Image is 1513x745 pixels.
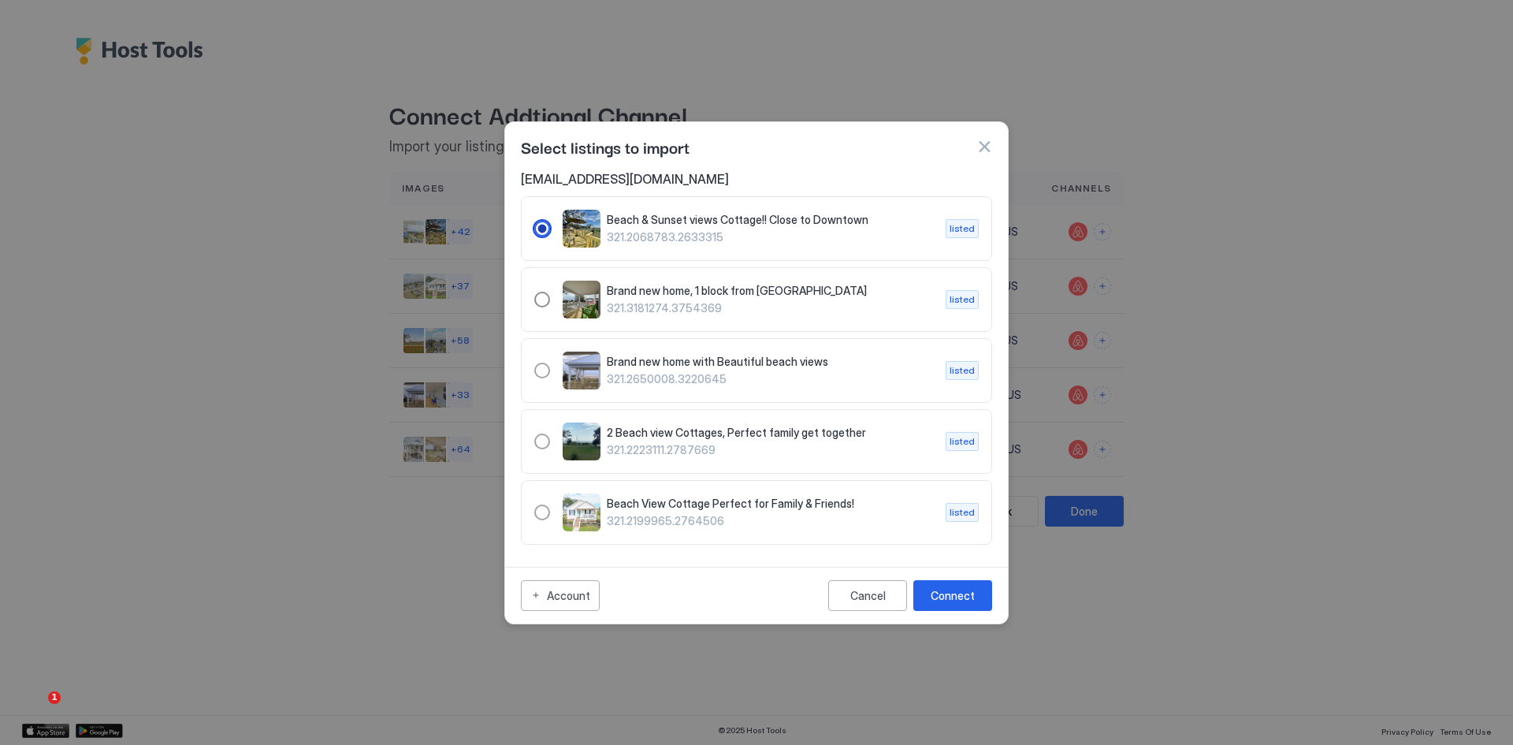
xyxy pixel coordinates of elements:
[913,580,992,611] button: Connect
[534,210,979,248] div: 321.2068783.2633315
[950,222,975,236] span: listed
[607,514,933,528] span: 321.2199965.2764506
[534,494,979,531] div: RadioGroup
[607,230,933,244] span: 321.2068783.2633315
[850,589,886,602] div: Cancel
[607,213,933,227] span: Beach & Sunset views Cottage!! Close to Downtown
[950,363,975,378] span: listed
[828,580,907,611] button: Cancel
[16,691,54,729] iframe: Intercom live chat
[534,352,979,389] div: 321.2650008.3220645
[563,494,600,531] div: listing image
[563,281,600,318] div: listing image
[950,505,975,520] span: listed
[547,587,590,604] div: Account
[534,281,979,318] div: 321.3181274.3754369
[521,171,992,187] span: [EMAIL_ADDRESS][DOMAIN_NAME]
[48,691,61,704] span: 1
[563,210,600,248] div: listing image
[534,423,979,460] div: 321.2223111.2787669
[534,281,979,318] div: RadioGroup
[607,497,933,511] span: Beach View Cottage Perfect for Family & Friends!
[534,210,979,248] div: RadioGroup
[607,372,933,386] span: 321.2650008.3220645
[563,352,600,389] div: listing image
[521,135,690,158] span: Select listings to import
[607,301,933,315] span: 321.3181274.3754369
[563,423,600,460] div: listing image
[931,587,975,604] div: Connect
[950,434,975,449] span: listed
[607,355,933,369] span: Brand new home with Beautiful beach views
[521,580,600,611] button: Account
[607,443,933,457] span: 321.2223111.2787669
[607,284,933,298] span: Brand new home, 1 block from [GEOGRAPHIC_DATA]
[534,494,979,531] div: 321.2199965.2764506
[534,423,979,460] div: RadioGroup
[950,292,975,307] span: listed
[534,352,979,389] div: RadioGroup
[607,426,933,440] span: 2 Beach view Cottages, Perfect family get together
